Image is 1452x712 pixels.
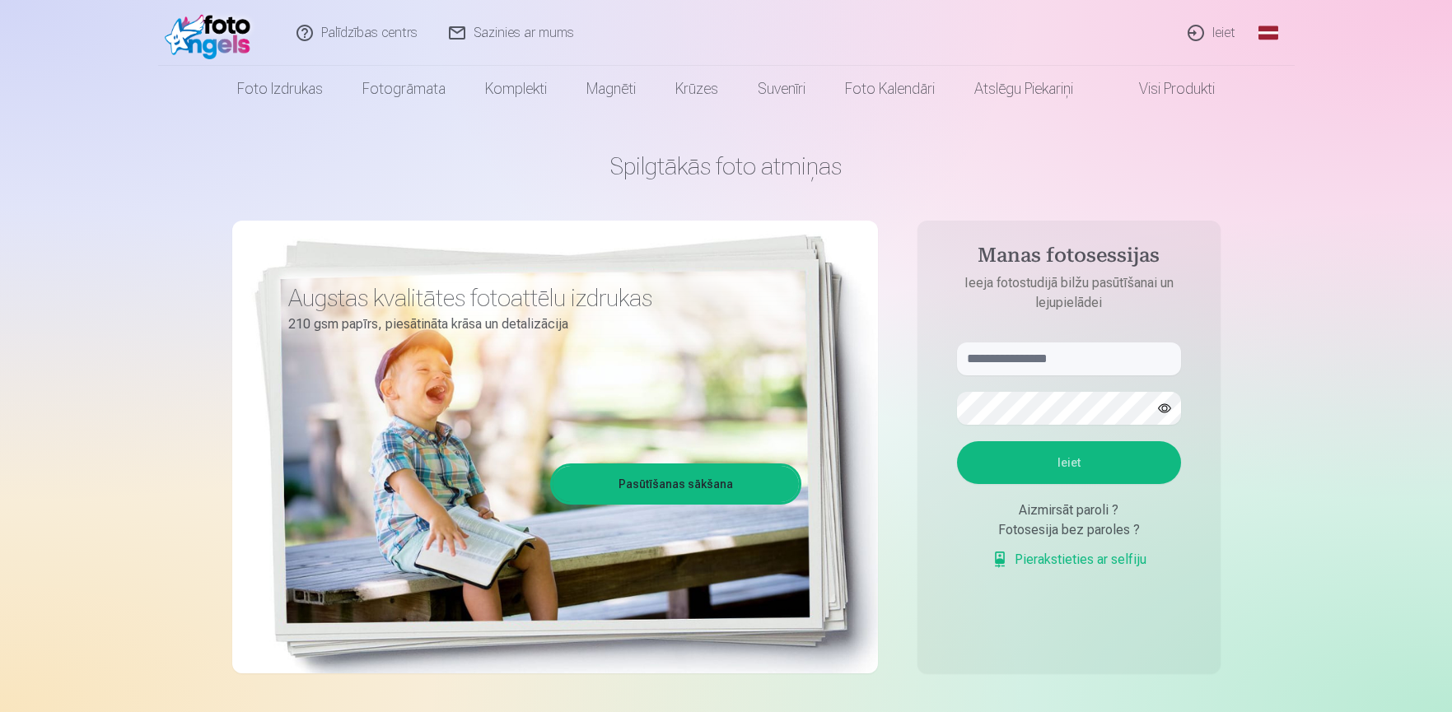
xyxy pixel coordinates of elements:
[992,550,1146,570] a: Pierakstieties ar selfiju
[955,66,1093,112] a: Atslēgu piekariņi
[553,466,799,502] a: Pasūtīšanas sākšana
[738,66,825,112] a: Suvenīri
[288,283,789,313] h3: Augstas kvalitātes fotoattēlu izdrukas
[957,520,1181,540] div: Fotosesija bez paroles ?
[567,66,656,112] a: Magnēti
[217,66,343,112] a: Foto izdrukas
[656,66,738,112] a: Krūzes
[957,500,1181,520] div: Aizmirsāt paroli ?
[343,66,465,112] a: Fotogrāmata
[957,441,1181,484] button: Ieiet
[288,313,789,336] p: 210 gsm papīrs, piesātināta krāsa un detalizācija
[232,151,1221,181] h1: Spilgtākās foto atmiņas
[825,66,955,112] a: Foto kalendāri
[165,7,259,59] img: /fa1
[941,244,1198,273] h4: Manas fotosessijas
[465,66,567,112] a: Komplekti
[1093,66,1235,112] a: Visi produkti
[941,273,1198,313] p: Ieeja fotostudijā bilžu pasūtīšanai un lejupielādei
